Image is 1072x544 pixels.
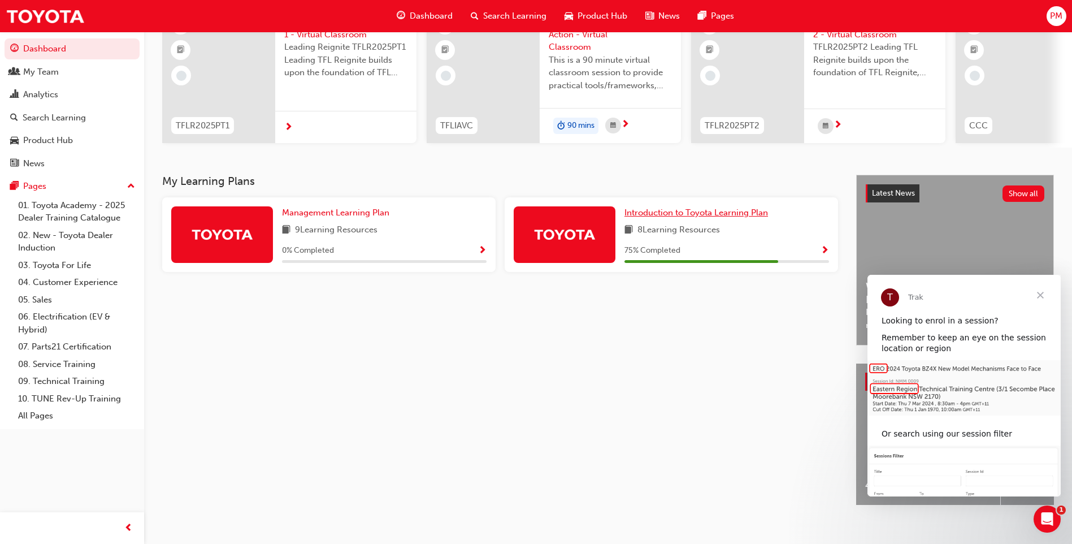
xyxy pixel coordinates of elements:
[1002,185,1045,202] button: Show all
[610,119,616,133] span: calendar-icon
[5,176,140,197] button: Pages
[698,9,706,23] span: pages-icon
[557,119,565,133] span: duration-icon
[856,175,1054,346] a: Latest NewsShow allWelcome to your new Training Resource CentreRevolutionise the way you access a...
[645,9,654,23] span: news-icon
[427,6,681,143] a: 0TFLIAVCToyota For Life In Action - Virtual ClassroomThis is a 90 minute virtual classroom sessio...
[706,43,714,58] span: booktick-icon
[866,184,1044,202] a: Latest NewsShow all
[284,41,407,79] span: Leading Reignite TFLR2025PT1 Leading TFL Reignite builds upon the foundation of TFL Reignite, rea...
[483,10,546,23] span: Search Learning
[578,10,627,23] span: Product Hub
[23,134,73,147] div: Product Hub
[10,90,19,100] span: chart-icon
[856,364,1000,505] a: 4x4 and Towing
[23,88,58,101] div: Analytics
[1047,6,1066,26] button: PM
[282,206,394,219] a: Management Learning Plan
[282,208,389,218] span: Management Learning Plan
[124,521,133,536] span: prev-icon
[969,119,988,132] span: CCC
[14,257,140,274] a: 03. Toyota For Life
[14,308,140,338] a: 06. Electrification (EV & Hybrid)
[872,188,915,198] span: Latest News
[865,479,991,492] span: 4x4 and Towing
[711,10,734,23] span: Pages
[282,223,290,238] span: book-icon
[5,36,140,176] button: DashboardMy TeamAnalyticsSearch LearningProduct HubNews
[441,71,451,81] span: learningRecordVerb_NONE-icon
[14,227,140,257] a: 02. New - Toyota Dealer Induction
[23,111,86,124] div: Search Learning
[867,275,1061,496] iframe: Intercom live chat message
[705,71,715,81] span: learningRecordVerb_NONE-icon
[705,119,759,132] span: TFLR2025PT2
[471,9,479,23] span: search-icon
[658,10,680,23] span: News
[1050,10,1062,23] span: PM
[5,153,140,174] a: News
[191,224,253,244] img: Trak
[295,223,377,238] span: 9 Learning Resources
[23,180,46,193] div: Pages
[5,84,140,105] a: Analytics
[14,291,140,309] a: 05. Sales
[162,175,838,188] h3: My Learning Plans
[23,66,59,79] div: My Team
[6,3,85,29] img: Trak
[10,44,19,54] span: guage-icon
[177,43,185,58] span: booktick-icon
[14,197,140,227] a: 01. Toyota Academy - 2025 Dealer Training Catalogue
[624,208,768,218] span: Introduction to Toyota Learning Plan
[441,43,449,58] span: booktick-icon
[5,107,140,128] a: Search Learning
[567,119,594,132] span: 90 mins
[14,407,140,425] a: All Pages
[533,224,596,244] img: Trak
[462,5,555,28] a: search-iconSearch Learning
[388,5,462,28] a: guage-iconDashboard
[1057,506,1066,515] span: 1
[866,306,1044,331] span: Revolutionise the way you access and manage your learning resources.
[10,113,18,123] span: search-icon
[813,41,936,79] span: TFLR2025PT2 Leading TFL Reignite builds upon the foundation of TFL Reignite, reaffirming our comm...
[689,5,743,28] a: pages-iconPages
[162,6,416,143] a: TFLR2025PT1Leading Reignite Part 1 - Virtual ClassroomLeading Reignite TFLR2025PT1 Leading TFL Re...
[14,356,140,373] a: 08. Service Training
[691,6,945,143] a: TFLR2025PT2Leading Reignite Part 2 - Virtual ClassroomTFLR2025PT2 Leading TFL Reignite builds upo...
[821,244,829,258] button: Show Progress
[478,246,487,256] span: Show Progress
[866,280,1044,306] span: Welcome to your new Training Resource Centre
[970,43,978,58] span: booktick-icon
[14,274,140,291] a: 04. Customer Experience
[127,179,135,194] span: up-icon
[14,390,140,408] a: 10. TUNE Rev-Up Training
[636,5,689,28] a: news-iconNews
[10,159,19,169] span: news-icon
[970,71,980,81] span: learningRecordVerb_NONE-icon
[624,223,633,238] span: book-icon
[823,119,828,133] span: calendar-icon
[834,120,842,131] span: next-icon
[821,246,829,256] span: Show Progress
[549,54,672,92] span: This is a 90 minute virtual classroom session to provide practical tools/frameworks, behaviours a...
[549,15,672,54] span: Toyota For Life In Action - Virtual Classroom
[397,9,405,23] span: guage-icon
[176,71,186,81] span: learningRecordVerb_NONE-icon
[440,119,473,132] span: TFLIAVC
[14,338,140,356] a: 07. Parts21 Certification
[10,136,19,146] span: car-icon
[865,373,1045,391] a: Product HubShow all
[5,38,140,59] a: Dashboard
[23,157,45,170] div: News
[10,182,19,192] span: pages-icon
[624,244,680,257] span: 75 % Completed
[624,206,772,219] a: Introduction to Toyota Learning Plan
